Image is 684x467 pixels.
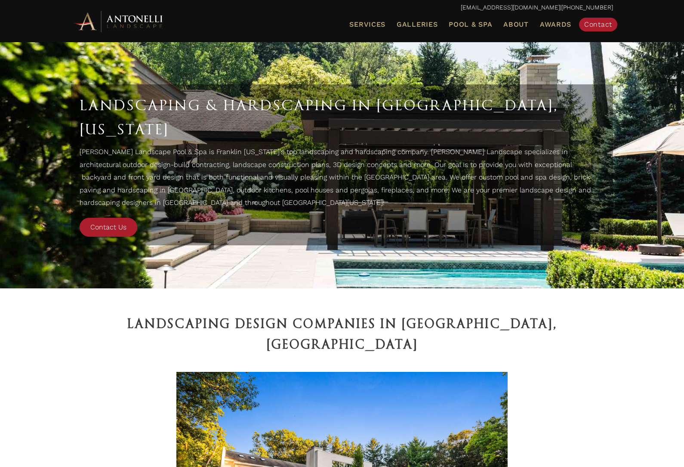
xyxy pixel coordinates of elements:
[579,18,617,31] a: Contact
[80,93,604,141] h1: Landscaping & Hardscaping In [GEOGRAPHIC_DATA], [US_STATE]
[80,145,604,213] p: [PERSON_NAME] Landscape Pool & Spa is Franklin [US_STATE]'s top landscaping and hardscaping compa...
[80,218,137,237] a: Contact Us
[584,20,612,28] span: Contact
[540,20,571,28] span: Awards
[561,4,613,11] a: [PHONE_NUMBER]
[461,4,560,11] a: [EMAIL_ADDRESS][DOMAIN_NAME]
[71,9,166,33] img: Antonelli Horizontal Logo
[349,21,385,28] span: Services
[90,223,126,231] span: Contact Us
[393,19,441,30] a: Galleries
[346,19,389,30] a: Services
[503,21,529,28] span: About
[397,20,438,28] span: Galleries
[71,2,613,13] p: |
[449,20,492,28] span: Pool & Spa
[536,19,575,30] a: Awards
[500,19,532,30] a: About
[445,19,496,30] a: Pool & Spa
[71,314,613,355] h2: Landscaping Design Companies in [GEOGRAPHIC_DATA], [GEOGRAPHIC_DATA]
